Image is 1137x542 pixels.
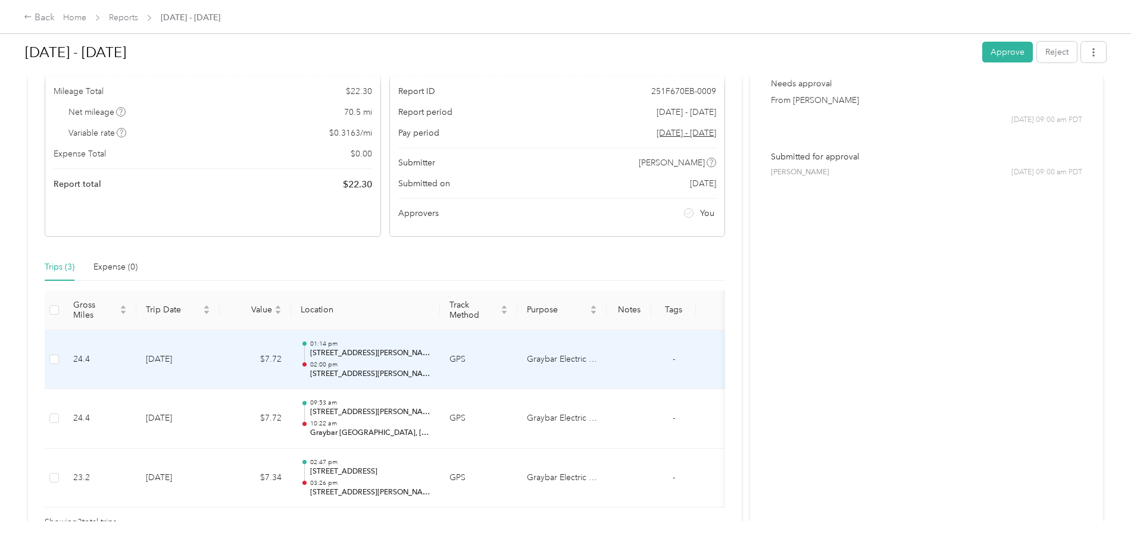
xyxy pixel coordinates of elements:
[291,290,440,330] th: Location
[982,42,1033,62] button: Approve
[673,413,675,423] span: -
[690,177,716,190] span: [DATE]
[343,177,372,192] span: $ 22.30
[220,330,291,390] td: $7.72
[310,340,430,348] p: 01:14 pm
[344,106,372,118] span: 70.5 mi
[54,178,101,190] span: Report total
[673,354,675,364] span: -
[146,305,201,315] span: Trip Date
[440,330,517,390] td: GPS
[651,290,696,330] th: Tags
[517,389,607,449] td: Graybar Electric Company, Inc
[64,389,136,449] td: 24.4
[310,407,430,418] p: [STREET_ADDRESS][PERSON_NAME]
[64,330,136,390] td: 24.4
[203,309,210,316] span: caret-down
[310,348,430,359] p: [STREET_ADDRESS][PERSON_NAME]
[64,290,136,330] th: Gross Miles
[310,479,430,487] p: 03:26 pm
[45,261,74,274] div: Trips (3)
[136,389,220,449] td: [DATE]
[1011,115,1082,126] span: [DATE] 09:00 am PDT
[274,309,282,316] span: caret-down
[351,148,372,160] span: $ 0.00
[657,106,716,118] span: [DATE] - [DATE]
[136,290,220,330] th: Trip Date
[93,261,138,274] div: Expense (0)
[657,127,716,139] span: Go to pay period
[310,399,430,407] p: 09:53 am
[310,361,430,369] p: 02:00 pm
[68,127,127,139] span: Variable rate
[639,156,705,169] span: [PERSON_NAME]
[220,449,291,508] td: $7.34
[1037,42,1077,62] button: Reject
[771,151,1082,163] p: Submitted for approval
[64,449,136,508] td: 23.2
[501,303,508,311] span: caret-up
[590,303,597,311] span: caret-up
[54,85,104,98] span: Mileage Total
[517,330,607,390] td: Graybar Electric Company, Inc
[220,389,291,449] td: $7.72
[329,127,372,139] span: $ 0.3163 / mi
[651,85,716,98] span: 251F670EB-0009
[398,177,450,190] span: Submitted on
[771,94,1082,106] p: From [PERSON_NAME]
[607,290,651,330] th: Notes
[440,290,517,330] th: Track Method
[771,167,829,178] span: [PERSON_NAME]
[310,466,430,477] p: [STREET_ADDRESS]
[274,303,282,311] span: caret-up
[398,106,452,118] span: Report period
[120,303,127,311] span: caret-up
[220,290,291,330] th: Value
[73,300,117,320] span: Gross Miles
[310,458,430,466] p: 02:47 pm
[136,330,220,390] td: [DATE]
[25,38,974,67] h1: Jul 1 - 31, 2025
[440,449,517,508] td: GPS
[68,106,126,118] span: Net mileage
[109,12,138,23] a: Reports
[203,303,210,311] span: caret-up
[590,309,597,316] span: caret-down
[1011,167,1082,178] span: [DATE] 09:00 am PDT
[120,309,127,316] span: caret-down
[501,309,508,316] span: caret-down
[449,300,498,320] span: Track Method
[24,11,55,25] div: Back
[398,85,435,98] span: Report ID
[440,389,517,449] td: GPS
[700,207,714,220] span: You
[517,290,607,330] th: Purpose
[398,207,439,220] span: Approvers
[398,127,439,139] span: Pay period
[310,419,430,428] p: 10:22 am
[346,85,372,98] span: $ 22.30
[54,148,106,160] span: Expense Total
[517,449,607,508] td: Graybar Electric Company, Inc
[398,156,435,169] span: Submitter
[310,428,430,438] p: Graybar [GEOGRAPHIC_DATA], [GEOGRAPHIC_DATA]
[229,305,272,315] span: Value
[136,449,220,508] td: [DATE]
[45,516,117,529] span: Showing 3 total trips
[63,12,86,23] a: Home
[673,472,675,483] span: -
[1070,475,1137,542] iframe: Everlance-gr Chat Button Frame
[161,11,220,24] span: [DATE] - [DATE]
[310,369,430,380] p: [STREET_ADDRESS][PERSON_NAME]
[527,305,588,315] span: Purpose
[310,487,430,498] p: [STREET_ADDRESS][PERSON_NAME]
